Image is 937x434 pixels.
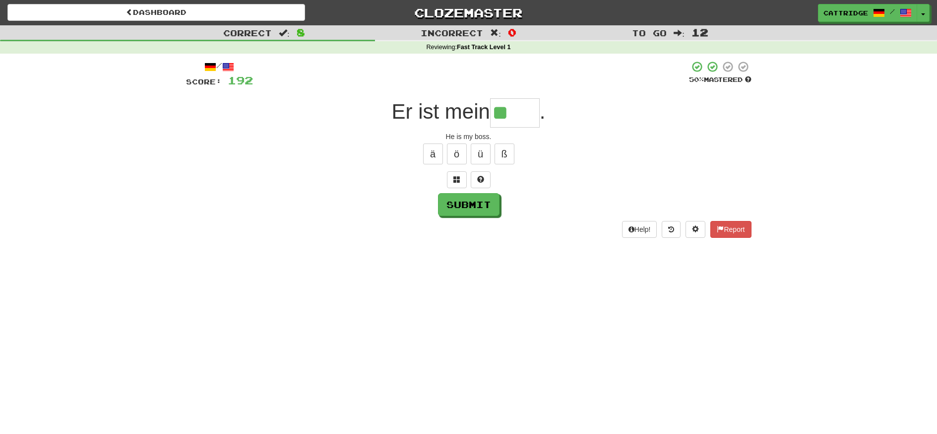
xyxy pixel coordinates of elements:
span: . [540,100,546,123]
span: : [490,29,501,37]
span: Incorrect [421,28,483,38]
button: ü [471,144,491,164]
div: / [186,61,253,73]
button: Submit [438,193,500,216]
button: ö [447,144,467,164]
div: He is my boss. [186,132,751,142]
div: Mastered [689,75,751,84]
button: Help! [622,221,657,238]
span: Er ist mein [391,100,490,123]
span: cattridge [823,8,868,17]
span: / [890,8,895,15]
strong: Fast Track Level 1 [457,44,511,51]
button: Report [710,221,751,238]
button: Round history (alt+y) [662,221,681,238]
span: : [674,29,685,37]
span: : [279,29,290,37]
span: 50 % [689,75,704,83]
span: 12 [691,26,708,38]
span: 8 [297,26,305,38]
span: To go [632,28,667,38]
a: Clozemaster [320,4,618,21]
span: Correct [223,28,272,38]
button: Switch sentence to multiple choice alt+p [447,171,467,188]
button: Single letter hint - you only get 1 per sentence and score half the points! alt+h [471,171,491,188]
span: 0 [508,26,516,38]
span: 192 [228,74,253,86]
a: cattridge / [818,4,917,22]
button: ß [495,144,514,164]
a: Dashboard [7,4,305,21]
button: ä [423,144,443,164]
span: Score: [186,77,222,86]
